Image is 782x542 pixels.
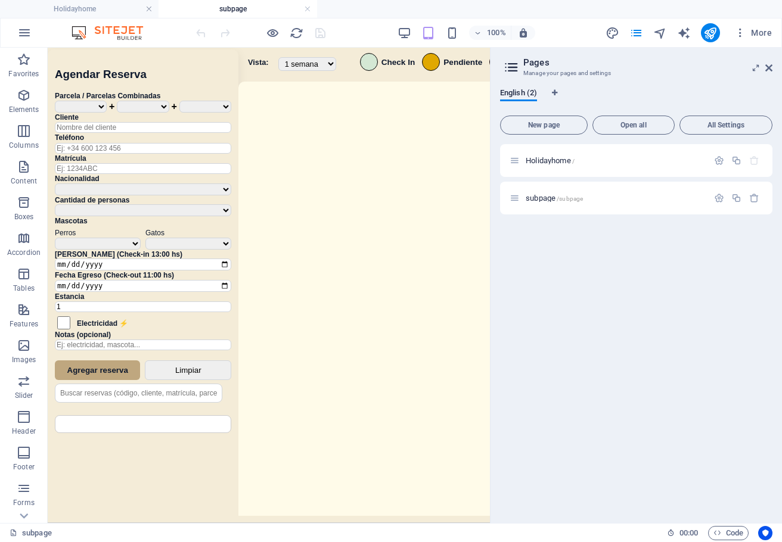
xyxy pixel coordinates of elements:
button: navigator [653,26,668,40]
p: Images [12,355,36,365]
div: The startpage cannot be deleted [749,155,759,166]
span: More [734,27,772,39]
button: More [730,23,777,42]
span: : [688,528,690,537]
p: Slider [15,391,33,400]
span: Click to open page [526,194,583,203]
p: Tables [13,284,35,293]
p: Header [12,426,36,436]
span: Click to open page [526,156,575,165]
h3: Manage your pages and settings [523,68,749,79]
span: 00 00 [679,526,698,540]
div: Duplicate [731,193,741,203]
span: New page [505,122,582,129]
div: Remove [749,193,759,203]
div: Settings [714,155,724,166]
p: Boxes [14,212,34,222]
h4: subpage [159,2,317,15]
i: Publish [703,26,717,40]
button: All Settings [679,116,772,135]
a: Click to cancel selection. Double-click to open Pages [10,526,52,540]
i: Navigator [653,26,667,40]
h2: Pages [523,57,772,68]
button: Usercentrics [758,526,772,540]
div: Language Tabs [500,88,772,111]
button: publish [701,23,720,42]
button: text_generator [677,26,691,40]
button: design [606,26,620,40]
button: New page [500,116,588,135]
div: subpage/subpage [522,194,708,202]
span: / [572,158,575,164]
i: Design (Ctrl+Alt+Y) [606,26,619,40]
button: reload [289,26,303,40]
span: Open all [598,122,669,129]
h6: Session time [667,526,699,540]
div: Duplicate [731,155,741,166]
i: On resize automatically adjust zoom level to fit chosen device. [518,27,529,38]
p: Columns [9,141,39,150]
span: Code [713,526,743,540]
p: Forms [13,498,35,507]
div: Settings [714,193,724,203]
span: English (2) [500,86,537,102]
p: Content [11,176,37,186]
button: 100% [469,26,511,40]
i: AI Writer [677,26,691,40]
span: All Settings [685,122,767,129]
div: Holidayhome/ [522,157,708,164]
i: Pages (Ctrl+Alt+S) [629,26,643,40]
p: Features [10,319,38,329]
h6: 100% [487,26,506,40]
i: Reload page [290,26,303,40]
button: Click here to leave preview mode and continue editing [265,26,280,40]
button: Code [708,526,749,540]
p: Elements [9,105,39,114]
img: Editor Logo [69,26,158,40]
button: pages [629,26,644,40]
button: Open all [592,116,675,135]
p: Favorites [8,69,39,79]
p: Accordion [7,248,41,257]
span: /subpage [557,195,583,202]
p: Footer [13,462,35,472]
